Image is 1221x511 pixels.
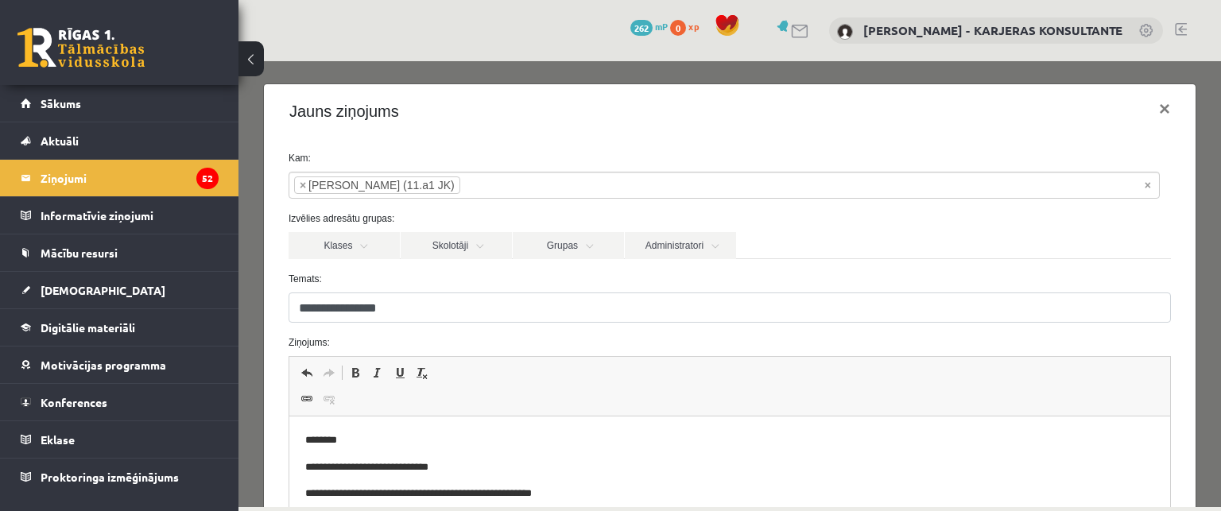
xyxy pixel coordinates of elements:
[57,301,79,322] a: Atcelt (vadīšanas taustiņš+Z)
[150,301,172,322] a: Pasvītrojums (vadīšanas taustiņš+U)
[38,274,944,288] label: Ziņojums:
[21,459,219,495] a: Proktoringa izmēģinājums
[670,20,707,33] a: 0 xp
[670,20,686,36] span: 0
[41,96,81,110] span: Sākums
[162,171,273,198] a: Skolotāji
[106,301,128,322] a: Treknraksts (vadīšanas taustiņš+B)
[79,327,102,348] a: Atsaistīt
[21,309,219,346] a: Digitālie materiāli
[41,197,219,234] legend: Informatīvie ziņojumi
[21,346,219,383] a: Motivācijas programma
[50,171,161,198] a: Klases
[41,134,79,148] span: Aktuāli
[196,168,219,189] i: 52
[79,301,102,322] a: Atkārtot (vadīšanas taustiņš+Y)
[688,20,699,33] span: xp
[51,38,161,62] h4: Jauns ziņojums
[21,272,219,308] a: [DEMOGRAPHIC_DATA]
[41,283,165,297] span: [DEMOGRAPHIC_DATA]
[41,160,219,196] legend: Ziņojumi
[837,24,853,40] img: Karīna Saveļjeva - KARJERAS KONSULTANTE
[630,20,653,36] span: 262
[630,20,668,33] a: 262 mP
[61,116,68,132] span: ×
[21,384,219,420] a: Konferences
[57,327,79,348] a: Saite (vadīšanas taustiņš+K)
[21,421,219,458] a: Eklase
[655,20,668,33] span: mP
[38,150,944,165] label: Izvēlies adresātu grupas:
[908,25,944,70] button: ×
[21,85,219,122] a: Sākums
[21,234,219,271] a: Mācību resursi
[41,246,118,260] span: Mācību resursi
[41,470,179,484] span: Proktoringa izmēģinājums
[38,211,944,225] label: Temats:
[128,301,150,322] a: Slīpraksts (vadīšanas taustiņš+I)
[41,358,166,372] span: Motivācijas programma
[38,90,944,104] label: Kam:
[863,22,1122,38] a: [PERSON_NAME] - KARJERAS KONSULTANTE
[41,320,135,335] span: Digitālie materiāli
[56,115,222,133] li: Rēzija Blūma (11.a1 JK)
[906,116,913,132] span: Noņemt visus vienumus
[172,301,195,322] a: Noņemt stilus
[21,122,219,159] a: Aktuāli
[21,197,219,234] a: Informatīvie ziņojumi
[41,432,75,447] span: Eklase
[21,160,219,196] a: Ziņojumi52
[274,171,386,198] a: Grupas
[17,28,145,68] a: Rīgas 1. Tālmācības vidusskola
[386,171,498,198] a: Administratori
[41,395,107,409] span: Konferences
